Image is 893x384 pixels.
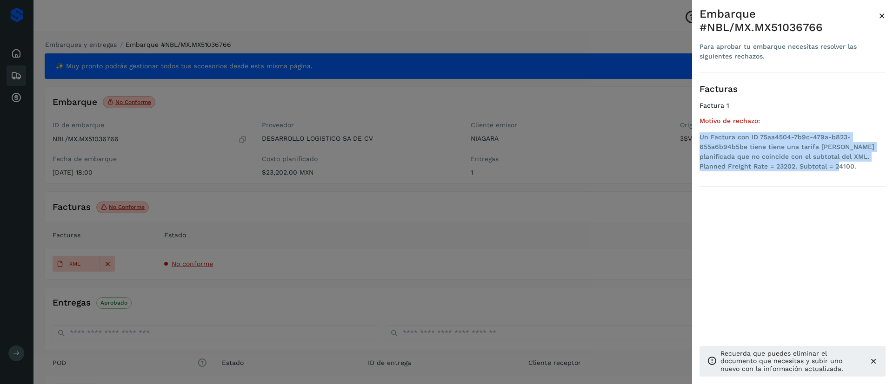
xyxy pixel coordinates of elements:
[700,117,886,125] h5: Motivo de rechazo:
[879,7,886,24] button: Close
[700,7,879,34] div: Embarque #NBL/MX.MX51036766
[720,350,861,373] p: Recuerda que puedes eliminar el documento que necesitas y subir uno nuevo con la información actu...
[700,84,886,95] h3: Facturas
[700,42,879,61] div: Para aprobar tu embarque necesitas resolver las siguientes rechazos.
[700,132,886,171] li: Un Factura con ID 75aa4504-7b9c-479a-b823-655a6b94b5be tiene tiene una tarifa [PERSON_NAME] plani...
[700,102,886,110] h4: Factura 1
[879,9,886,22] span: ×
